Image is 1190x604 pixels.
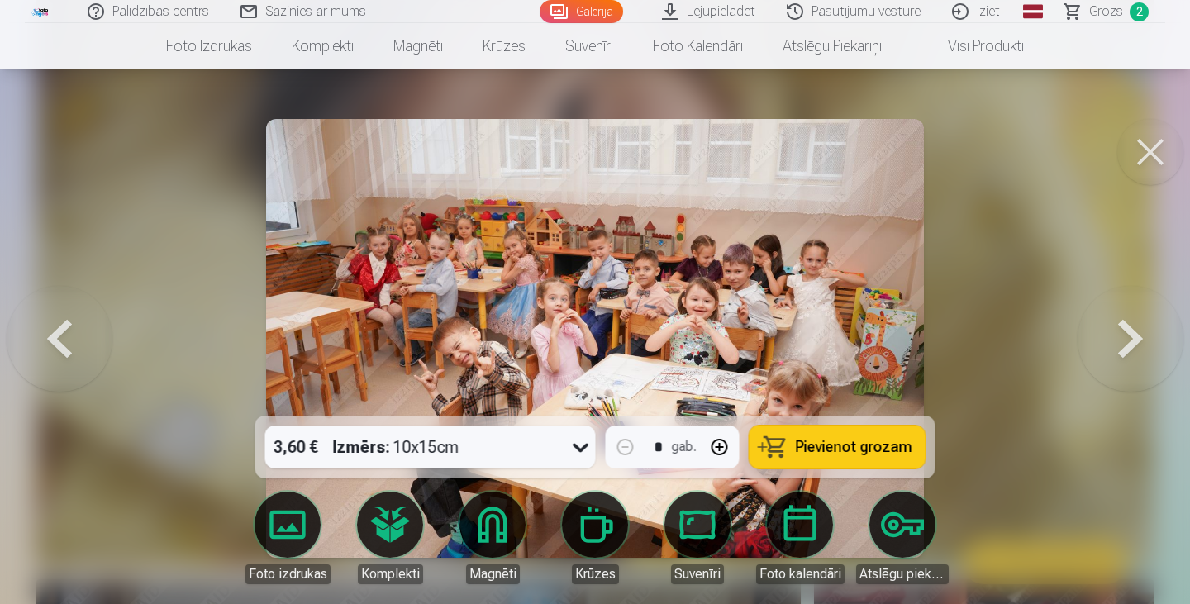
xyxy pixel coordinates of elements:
button: Pievienot grozam [750,426,926,468]
span: 2 [1130,2,1149,21]
a: Magnēti [446,492,539,584]
div: Suvenīri [671,564,724,584]
div: Foto kalendāri [756,564,845,584]
a: Foto kalendāri [754,492,846,584]
div: Komplekti [358,564,423,584]
div: Foto izdrukas [245,564,331,584]
img: /fa4 [31,7,50,17]
div: gab. [672,437,697,457]
a: Komplekti [344,492,436,584]
span: Grozs [1089,2,1123,21]
a: Magnēti [374,23,463,69]
div: 3,60 € [265,426,326,468]
a: Foto kalendāri [633,23,763,69]
a: Suvenīri [545,23,633,69]
div: Magnēti [466,564,520,584]
a: Krūzes [549,492,641,584]
a: Atslēgu piekariņi [856,492,949,584]
a: Komplekti [272,23,374,69]
a: Krūzes [463,23,545,69]
a: Suvenīri [651,492,744,584]
div: Atslēgu piekariņi [856,564,949,584]
div: Krūzes [572,564,619,584]
a: Atslēgu piekariņi [763,23,902,69]
a: Foto izdrukas [146,23,272,69]
strong: Izmērs : [333,435,390,459]
div: 10x15cm [333,426,459,468]
a: Visi produkti [902,23,1044,69]
span: Pievienot grozam [796,440,912,454]
a: Foto izdrukas [241,492,334,584]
